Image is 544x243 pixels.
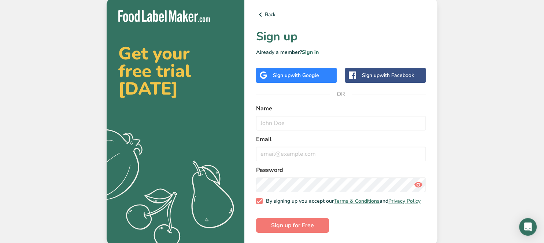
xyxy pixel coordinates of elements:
input: John Doe [256,116,426,130]
label: Name [256,104,426,113]
button: Sign up for Free [256,218,329,233]
img: Food Label Maker [118,10,210,22]
div: Sign up [273,71,319,79]
div: Sign up [362,71,414,79]
a: Privacy Policy [388,198,421,205]
span: with Facebook [380,72,414,79]
div: Open Intercom Messenger [519,218,537,236]
label: Password [256,166,426,174]
span: with Google [290,72,319,79]
a: Sign in [302,49,319,56]
span: By signing up you accept our and [263,198,421,205]
input: email@example.com [256,147,426,161]
label: Email [256,135,426,144]
a: Terms & Conditions [334,198,380,205]
h2: Get your free trial [DATE] [118,45,233,97]
a: Back [256,10,426,19]
span: OR [330,83,352,105]
p: Already a member? [256,48,426,56]
span: Sign up for Free [271,221,314,230]
h1: Sign up [256,28,426,45]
